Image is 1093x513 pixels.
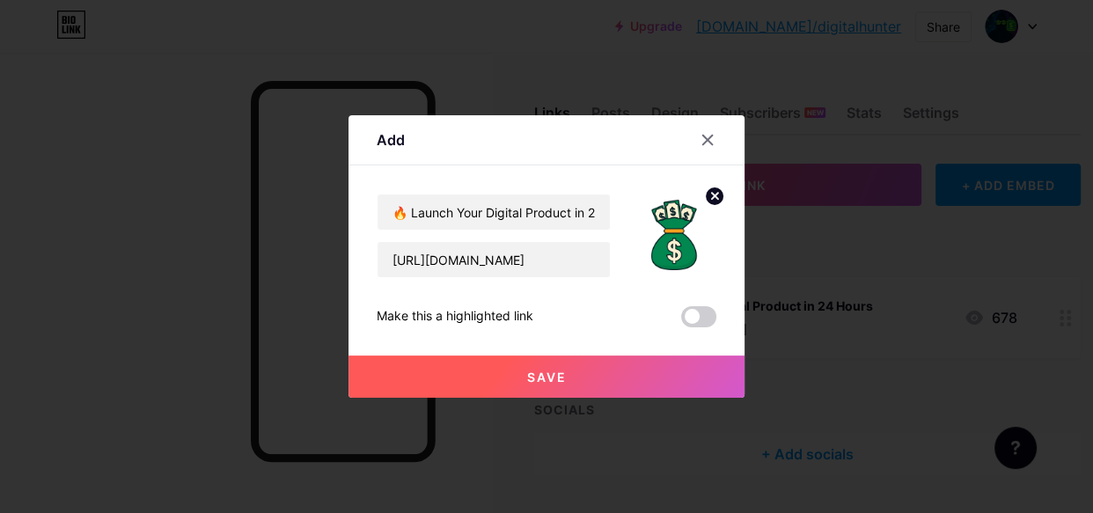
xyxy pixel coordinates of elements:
input: URL [378,242,610,277]
span: Save [527,370,567,385]
img: link_thumbnail [632,194,716,278]
button: Save [348,355,745,398]
div: Add [377,129,405,150]
div: Make this a highlighted link [377,306,533,327]
input: Title [378,194,610,230]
